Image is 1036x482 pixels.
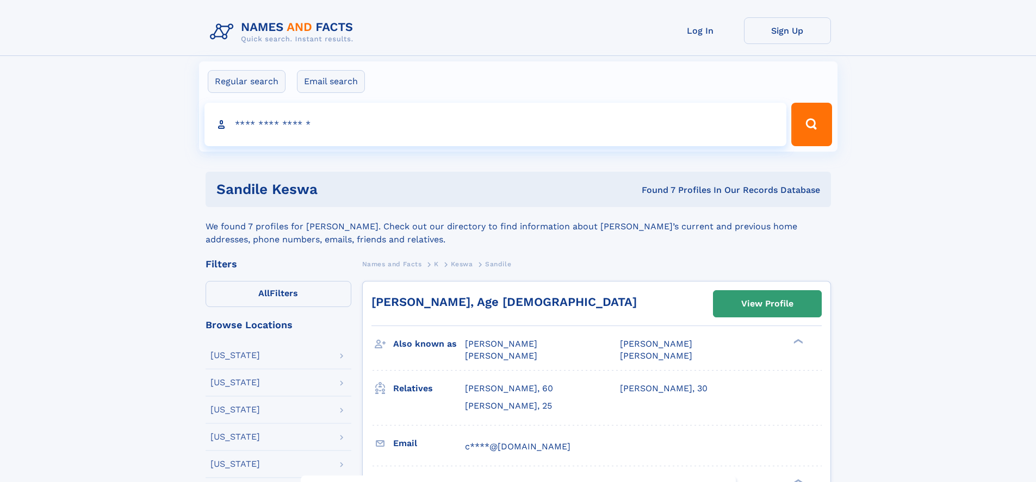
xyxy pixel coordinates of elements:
[210,460,260,468] div: [US_STATE]
[657,17,744,44] a: Log In
[465,400,552,412] a: [PERSON_NAME], 25
[297,70,365,93] label: Email search
[393,379,465,398] h3: Relatives
[465,350,537,361] span: [PERSON_NAME]
[204,103,787,146] input: search input
[393,434,465,453] h3: Email
[485,260,511,268] span: Sandile
[480,184,820,196] div: Found 7 Profiles In Our Records Database
[206,259,351,269] div: Filters
[210,351,260,360] div: [US_STATE]
[206,17,362,47] img: Logo Names and Facts
[206,281,351,307] label: Filters
[434,257,439,271] a: K
[206,320,351,330] div: Browse Locations
[620,383,708,395] a: [PERSON_NAME], 30
[620,339,692,349] span: [PERSON_NAME]
[741,291,793,316] div: View Profile
[210,378,260,387] div: [US_STATE]
[210,433,260,441] div: [US_STATE]
[216,183,480,196] h1: sandile keswa
[393,335,465,353] h3: Also known as
[258,288,270,298] span: All
[451,257,473,271] a: Keswa
[206,207,831,246] div: We found 7 profiles for [PERSON_NAME]. Check out our directory to find information about [PERSON_...
[744,17,831,44] a: Sign Up
[434,260,439,268] span: K
[791,338,804,345] div: ❯
[791,103,832,146] button: Search Button
[465,339,537,349] span: [PERSON_NAME]
[210,405,260,414] div: [US_STATE]
[208,70,286,93] label: Regular search
[451,260,473,268] span: Keswa
[371,295,637,309] a: [PERSON_NAME], Age [DEMOGRAPHIC_DATA]
[362,257,422,271] a: Names and Facts
[714,291,821,317] a: View Profile
[465,383,553,395] a: [PERSON_NAME], 60
[620,350,692,361] span: [PERSON_NAME]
